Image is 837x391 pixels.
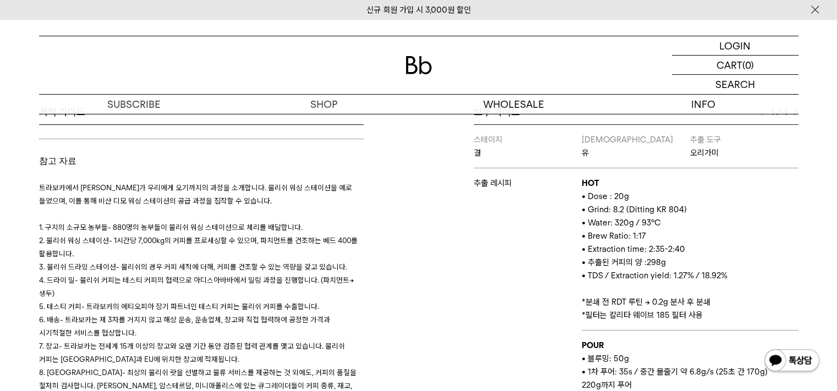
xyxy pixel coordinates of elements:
p: CART [716,56,742,74]
span: 1. 구지의 소규모 농부들 [39,223,108,232]
span: 추출 도구 [690,135,721,145]
p: 필터는 칼리타 웨이브 185 필터 사용 [582,309,798,322]
span: • TDS / Extraction yield: 1.27% / 18.92% [582,271,727,280]
span: • 1차 푸어: 35s / 중간 물줄기 약 6.8g/s (25초 간 170g) 220g까지 푸어 [582,367,768,390]
span: *분쇄 전 RDT 루틴 → 0.2g 분사 후 분쇄 [582,297,710,307]
img: 로고 [406,56,432,74]
span: • Dose : 20g [582,191,629,201]
span: • Water: 320g / 93°C [582,218,661,228]
a: SUBSCRIBE [39,95,229,114]
p: INFO [609,95,798,114]
span: 4. 드라이 밀 [39,276,75,284]
span: 스테이지 [474,135,502,145]
span: - 트라보카의 에티오피아 장기 파트너인 테스티 커피는 물리쉬 커피를 수출합니다. [81,302,319,311]
p: 추출 레시피 [474,177,582,190]
p: WHOLESALE [419,95,609,114]
a: SHOP [229,95,419,114]
span: - 1시간당 7,000kg의 커피를 프로세싱할 수 있으며, 파치먼트를 건조하는 베드 400를 활용합니다. [39,236,358,258]
a: LOGIN [672,36,798,56]
span: - 물리쉬의 경우 커피 세척에 더해, 커피를 건조할 수 있는 역량을 갖고 있습니다. [116,262,347,271]
span: • Grind: 8.2 (Ditting KR 804) [582,205,687,214]
span: • Brew Ratio: 1:17 [582,231,646,241]
span: • 추출된 커피의 양 :298g [582,257,666,267]
span: 3. 물리쉬 드라잉 스테이션 [39,262,116,271]
b: POUR [582,340,604,350]
b: HOT [582,178,599,188]
span: - 880명의 농부들이 물리쉬 워싱 스테이션으로 체리를 배달합니다. [108,223,303,232]
p: 유 [582,146,690,159]
span: - 트라보카는 전세계 15개 이상의 창고와 오랜 기간 동안 검증된 협력 관계를 맺고 있습니다. 물리쉬 커피는 [GEOGRAPHIC_DATA]과 EU에 위치한 창고에 적재됩니다. [39,342,345,364]
span: 트라보카에서 [PERSON_NAME]가 우리에게 오기까지의 과정을 소개합니다. 물리쉬 워싱 스테이션을 예로 들었으며, 이를 통해 비샨 디모 워싱 스테이션의 공급 과정을 짐작할... [39,183,352,205]
p: (0) [742,56,754,74]
p: LOGIN [719,36,751,55]
span: 7. 창고 [39,342,59,350]
span: 6. 배송 [39,315,60,324]
span: 참고 자료 [39,156,76,166]
span: 5. 테스티 커피 [39,302,81,311]
span: 2. 물리쉬 워싱 스테이션 [39,236,109,245]
img: 카카오톡 채널 1:1 채팅 버튼 [763,348,820,375]
a: CART (0) [672,56,798,75]
span: - 물리쉬 커피는 테스티 커피의 협력으로 아디스아바바에서 밀링 과정을 진행합니다. (파치먼트→생두) [39,276,354,298]
span: • 블루밍: 50g [582,354,629,364]
span: 8. [GEOGRAPHIC_DATA] [39,368,122,377]
span: - 트라보카는 제 3자를 거치지 않고 해상 운송, 운송업체, 창고와 직접 협력하여 공정한 가격과 시기적절한 서비스를 협상합니다. [39,315,330,337]
p: 결 [474,146,582,159]
span: [DEMOGRAPHIC_DATA] [582,135,673,145]
a: 신규 회원 가입 시 3,000원 할인 [366,5,471,15]
p: SEARCH [715,75,755,94]
p: 오리가미 [690,146,798,159]
span: • Extraction time: 2:35-2:40 [582,244,685,254]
